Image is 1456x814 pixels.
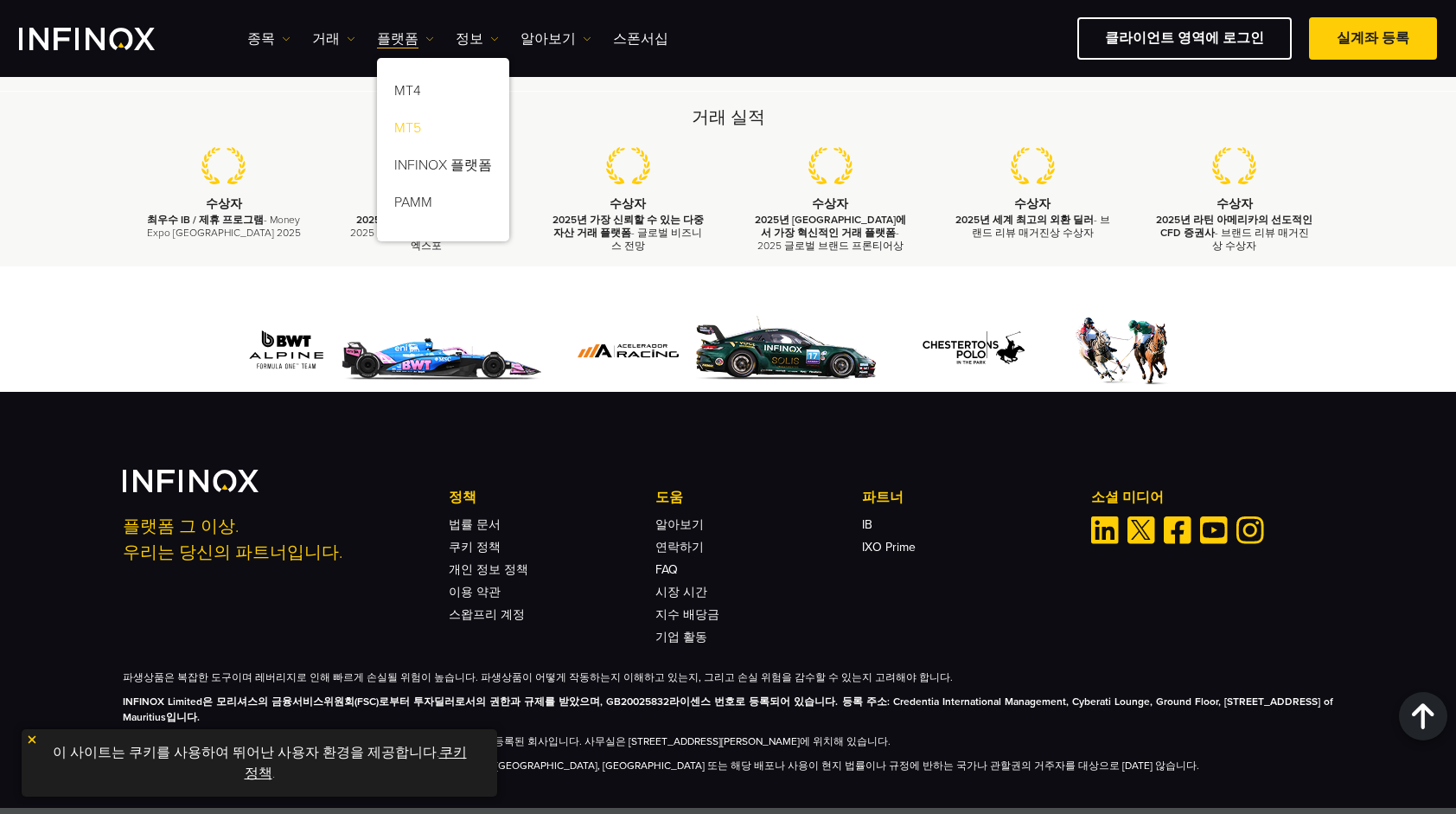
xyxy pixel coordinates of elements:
[449,487,655,508] p: 정책
[862,487,1068,508] p: 파트너
[953,214,1112,240] p: - 브랜드 리뷰 매거진상 수상자
[123,106,1333,130] h2: 거래 실적
[356,214,492,226] strong: 2025년 최고의 글로벌 브로커
[147,214,264,226] strong: 최우수 IB / 제휴 프로그램
[144,214,303,240] p: - Money Expo [GEOGRAPHIC_DATA] 2025
[449,517,501,532] a: 법률 문서
[1014,196,1050,211] strong: 수상자
[19,28,195,50] a: INFINOX Logo
[655,517,704,532] a: 알아보기
[456,29,499,49] a: 정보
[123,695,1333,723] strong: INFINOX Limited은 모리셔스의 금융서비스위원회(FSC)로부터 투자딜러로서의 권한과 규제를 받았으며, GB20025832라이센스 번호로 등록되어 있습니다. 등록 주소...
[812,196,848,211] strong: 수상자
[449,562,528,577] a: 개인 정보 정책
[377,75,509,112] a: MT4
[123,670,1333,685] p: 파생상품은 복잡한 도구이며 레버리지로 인해 빠르게 손실될 위험이 높습니다. 파생상품이 어떻게 작동하는지 이해하고 있는지, 그리고 손실 위험을 감수할 수 있는지 고려해야 합니다.
[449,540,501,554] a: 쿠키 정책
[655,630,707,644] a: 기업 활동
[30,738,489,788] p: 이 사이트는 쿠키를 사용하여 뛰어난 사용자 환경을 제공합니다. .
[1077,17,1292,60] a: 클라이언트 영역에 로그인
[449,607,525,622] a: 스왑프리 계정
[377,150,509,187] a: INFINOX 플랫폼
[206,196,242,211] strong: 수상자
[1164,516,1191,544] a: Facebook
[655,540,704,554] a: 연락하기
[610,196,646,211] strong: 수상자
[1091,516,1119,544] a: Linkedin
[1091,487,1333,508] p: 소셜 미디어
[312,29,355,49] a: 거래
[655,562,678,577] a: FAQ
[449,585,501,599] a: 이용 약관
[1236,516,1264,544] a: Instagram
[1309,17,1437,60] a: 실계좌 등록
[549,214,708,253] p: - 글로벌 비즈니스 전망
[1217,196,1253,211] strong: 수상자
[377,112,509,150] a: MT5
[377,29,434,49] a: 플랫폼
[247,29,291,49] a: 종목
[1156,214,1312,239] strong: 2025년 라틴 아메리카의 선도적인 CFD 증권사
[750,214,910,253] p: - 2025 글로벌 브랜드 프론티어상
[613,29,668,49] a: 스폰서십
[862,517,872,532] a: IB
[1200,516,1228,544] a: Youtube
[347,214,506,253] p: - 2025 [GEOGRAPHIC_DATA] 머니 엑스포
[520,29,591,49] a: 알아보기
[26,734,38,746] img: yellow close icon
[377,187,509,224] a: PAMM
[552,214,704,239] strong: 2025년 가장 신뢰할 수 있는 다중 자산 거래 플랫폼
[655,487,861,508] p: 도움
[123,758,1333,773] p: 이 사이트의 정보는 아프가니스탄, [GEOGRAPHIC_DATA], [GEOGRAPHIC_DATA], [GEOGRAPHIC_DATA], [GEOGRAPHIC_DATA] 또는 ...
[123,514,425,566] p: 플랫폼 그 이상. 우리는 당신의 파트너입니다.
[1155,214,1314,253] p: - 브랜드 리뷰 매거진상 수상자
[955,214,1094,226] strong: 2025년 세계 최고의 외환 딜러
[1127,516,1155,544] a: Twitter
[655,585,707,599] a: 시장 시간
[862,540,916,554] a: IXO Prime
[123,734,1333,749] p: INFINOX Global Limited, 상호명 INFINOX는 등록 번호 A000001246로 Anguilla에 등록된 회사입니다. 사무실은 [STREET_ADDRESS]...
[755,214,906,239] strong: 2025년 [GEOGRAPHIC_DATA]에서 가장 혁신적인 거래 플랫폼
[655,607,719,622] a: 지수 배당금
